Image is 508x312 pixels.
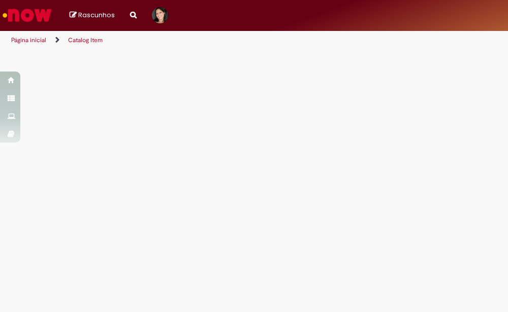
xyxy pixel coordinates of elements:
a: No momento, sua lista de rascunhos tem 0 Itens [70,10,115,20]
img: ServiceNow [1,5,53,25]
a: Página inicial [11,36,46,44]
ul: Trilhas de página [8,31,289,50]
a: Catalog Item [68,36,103,44]
span: Rascunhos [78,10,115,20]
